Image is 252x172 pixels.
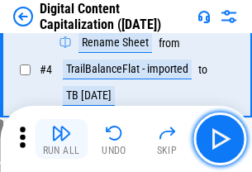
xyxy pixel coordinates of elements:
div: Skip [157,146,178,155]
img: Skip [157,123,177,143]
img: Settings menu [219,7,239,26]
div: TrailBalanceFlat - imported [63,60,192,79]
div: Run All [43,146,80,155]
div: from [159,37,180,50]
div: TB [DATE] [63,86,115,106]
div: Digital Content Capitalization ([DATE]) [40,1,191,32]
div: Undo [102,146,126,155]
img: Back [13,7,33,26]
span: # 4 [40,63,52,76]
div: to [198,64,207,76]
img: Run All [51,123,71,143]
img: Main button [207,126,233,152]
img: Support [197,10,211,23]
button: Skip [140,119,193,159]
img: Undo [104,123,124,143]
button: Run All [35,119,88,159]
div: Rename Sheet [78,33,152,53]
button: Undo [88,119,140,159]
